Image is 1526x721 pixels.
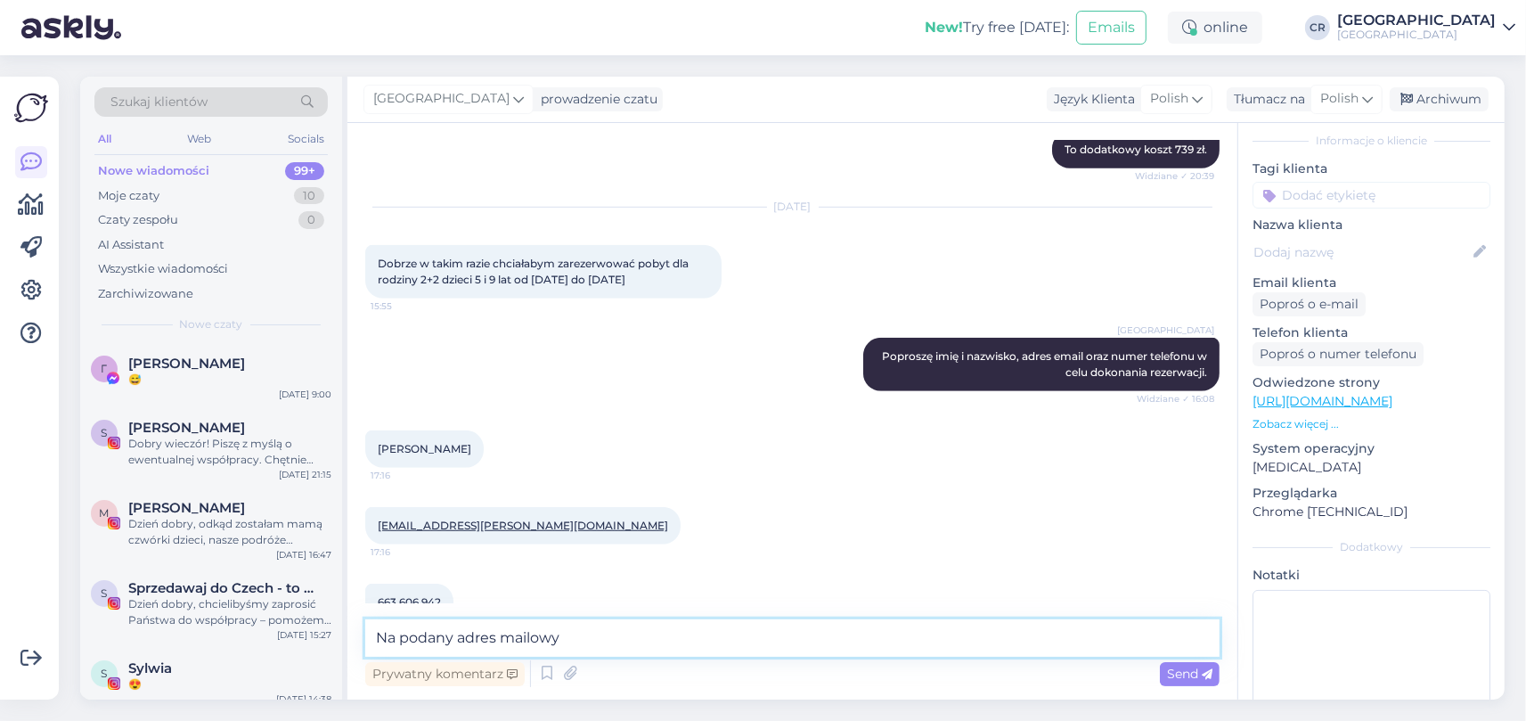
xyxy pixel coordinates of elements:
img: Askly Logo [14,91,48,125]
div: online [1168,12,1262,44]
div: 😍 [128,676,331,692]
div: 10 [294,187,324,205]
div: [DATE] 21:15 [279,468,331,481]
p: Przeglądarka [1253,484,1490,503]
span: M [100,506,110,520]
span: Галина Попова [128,356,245,372]
span: Polish [1320,89,1359,109]
div: Dobry wieczór! Piszę z myślą o ewentualnej współpracy. Chętnie przygotuję materiały w ramach poby... [128,436,331,468]
span: Widziane ✓ 20:39 [1135,169,1214,183]
div: [DATE] 14:38 [276,692,331,706]
p: System operacyjny [1253,439,1490,458]
div: Wszystkie wiadomości [98,260,228,278]
span: Sylwia [128,660,172,676]
span: Г [102,362,108,375]
div: [GEOGRAPHIC_DATA] [1337,13,1496,28]
div: Try free [DATE]: [925,17,1069,38]
span: [GEOGRAPHIC_DATA] [1117,324,1214,337]
span: Nowe czaty [180,316,243,332]
a: [EMAIL_ADDRESS][PERSON_NAME][DOMAIN_NAME] [378,519,668,532]
p: Email klienta [1253,274,1490,292]
span: To dodatkowy koszt 739 zł. [1065,143,1207,156]
div: Moje czaty [98,187,159,205]
span: 663 606 942 [378,595,441,609]
span: [PERSON_NAME] [378,442,471,455]
span: S [102,667,108,680]
span: Szukaj klientów [110,93,208,111]
input: Dodaj nazwę [1253,242,1470,262]
div: Zarchiwizowane [98,285,193,303]
span: Polish [1150,89,1188,109]
span: S [102,586,108,600]
div: [DATE] 15:27 [277,628,331,642]
span: Sprzedawaj do Czech - to proste! [128,580,314,596]
div: prowadzenie czatu [534,90,657,109]
div: AI Assistant [98,236,164,254]
div: Informacje o kliencie [1253,133,1490,149]
a: [URL][DOMAIN_NAME] [1253,393,1392,409]
p: Notatki [1253,566,1490,585]
div: CR [1305,15,1330,40]
p: Telefon klienta [1253,324,1490,342]
span: Send [1167,666,1212,682]
div: [GEOGRAPHIC_DATA] [1337,28,1496,42]
div: Dzień dobry, odkąd zostałam mamą czwórki dzieci, nasze podróże wyglądają zupełnie inaczej. Zaczęł... [128,516,331,548]
div: Czaty zespołu [98,211,178,229]
span: Poproszę imię i nazwisko, adres email oraz numer telefonu w celu dokonania rezerwacji. [882,349,1210,379]
div: [DATE] 9:00 [279,388,331,401]
b: New! [925,19,963,36]
div: Web [184,127,216,151]
div: Nowe wiadomości [98,162,209,180]
p: Zobacz więcej ... [1253,416,1490,432]
div: Poproś o numer telefonu [1253,342,1424,366]
div: Tłumacz na [1227,90,1305,109]
button: Emails [1076,11,1147,45]
p: Odwiedzone strony [1253,373,1490,392]
span: S [102,426,108,439]
div: 99+ [285,162,324,180]
div: [DATE] 16:47 [276,548,331,561]
span: 15:55 [371,299,437,313]
span: [GEOGRAPHIC_DATA] [373,89,510,109]
span: Monika Kowalewska [128,500,245,516]
div: Poproś o e-mail [1253,292,1366,316]
input: Dodać etykietę [1253,182,1490,209]
span: Widziane ✓ 16:08 [1137,392,1214,406]
span: Sylwia Tomczak [128,420,245,436]
p: [MEDICAL_DATA] [1253,458,1490,477]
p: Tagi klienta [1253,160,1490,178]
div: All [94,127,115,151]
div: Dodatkowy [1253,539,1490,555]
div: 😅 [128,372,331,388]
span: 17:16 [371,545,437,559]
div: Archiwum [1390,87,1489,111]
div: [DATE] [365,199,1220,215]
div: Socials [284,127,328,151]
div: 0 [298,211,324,229]
div: Prywatny komentarz [365,662,525,686]
span: Dobrze w takim razie chciałabym zarezerwować pobyt dla rodziny 2+2 dzieci 5 i 9 lat od [DATE] do ... [378,257,691,286]
span: 17:16 [371,469,437,482]
div: Dzień dobry, chcielibyśmy zaprosić Państwa do współpracy – pomożemy dotrzeć do czeskich i [DEMOGR... [128,596,331,628]
div: Język Klienta [1047,90,1135,109]
p: Nazwa klienta [1253,216,1490,234]
textarea: Na podany adres mailowy [365,619,1220,657]
p: Chrome [TECHNICAL_ID] [1253,503,1490,521]
a: [GEOGRAPHIC_DATA][GEOGRAPHIC_DATA] [1337,13,1515,42]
